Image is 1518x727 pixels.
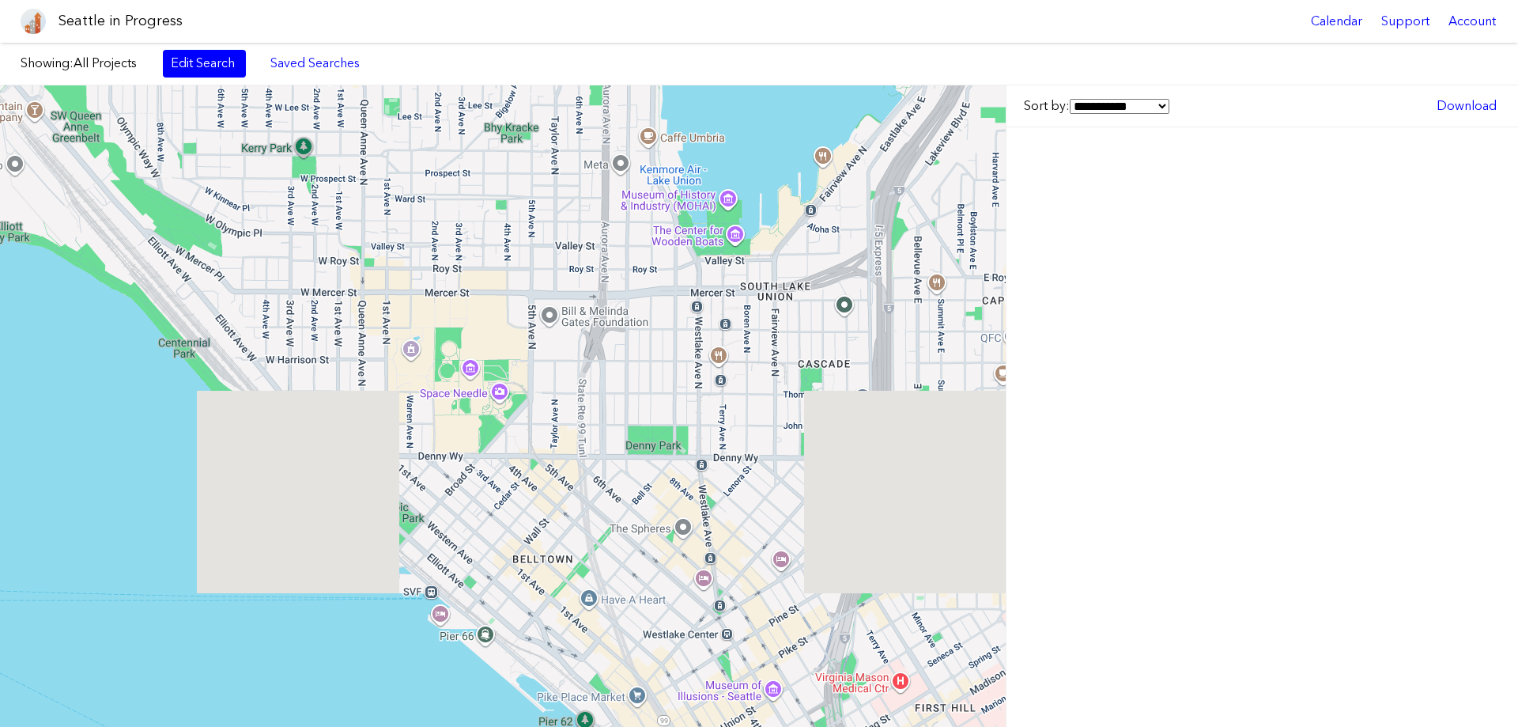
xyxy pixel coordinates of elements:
img: favicon-96x96.png [21,9,46,34]
a: Saved Searches [262,50,368,77]
label: Showing: [21,55,147,72]
span: All Projects [74,55,137,70]
label: Sort by: [1024,97,1169,115]
h1: Seattle in Progress [59,11,183,31]
a: Download [1429,93,1505,119]
a: Edit Search [163,50,246,77]
select: Sort by: [1070,99,1169,114]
